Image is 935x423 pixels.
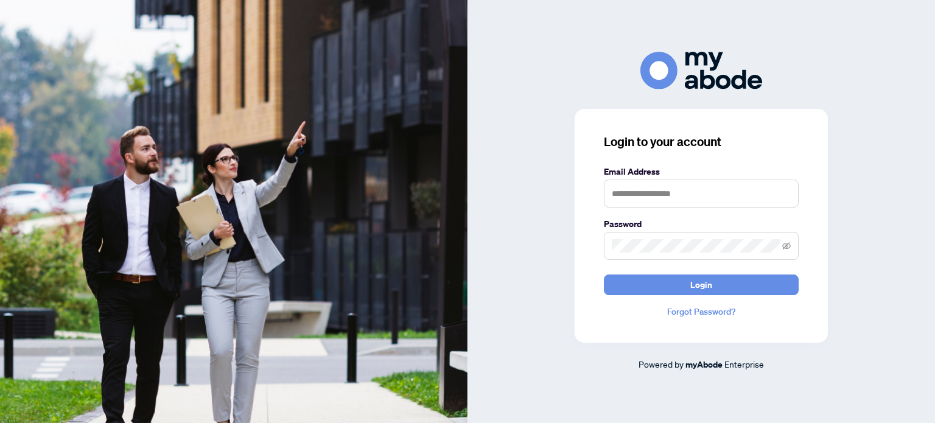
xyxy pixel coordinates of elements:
[640,52,762,89] img: ma-logo
[604,133,799,150] h3: Login to your account
[604,217,799,231] label: Password
[690,275,712,295] span: Login
[685,358,723,371] a: myAbode
[604,305,799,318] a: Forgot Password?
[782,242,791,250] span: eye-invisible
[604,165,799,178] label: Email Address
[604,274,799,295] button: Login
[639,358,684,369] span: Powered by
[724,358,764,369] span: Enterprise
